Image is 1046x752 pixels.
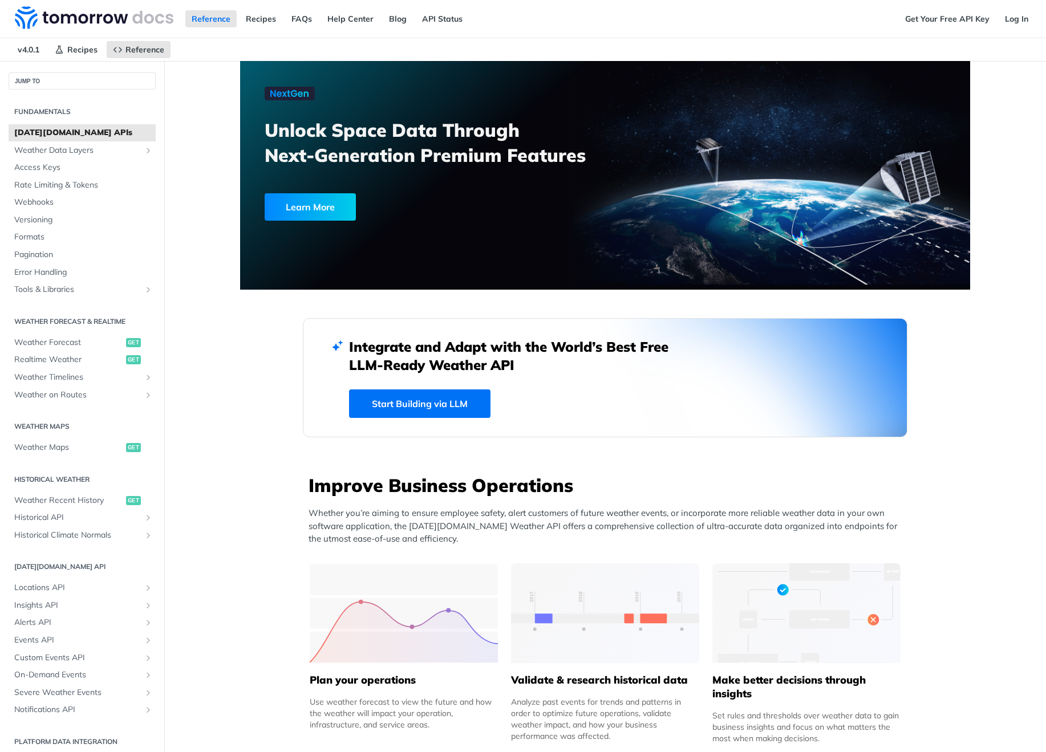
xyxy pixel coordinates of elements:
[899,10,996,27] a: Get Your Free API Key
[14,284,141,295] span: Tools & Libraries
[309,473,907,498] h3: Improve Business Operations
[14,249,153,261] span: Pagination
[144,705,153,714] button: Show subpages for Notifications API
[14,530,141,541] span: Historical Climate Normals
[349,338,686,374] h2: Integrate and Adapt with the World’s Best Free LLM-Ready Weather API
[144,670,153,680] button: Show subpages for On-Demand Events
[9,316,156,327] h2: Weather Forecast & realtime
[9,614,156,631] a: Alerts APIShow subpages for Alerts API
[9,194,156,211] a: Webhooks
[9,387,156,404] a: Weather on RoutesShow subpages for Weather on Routes
[712,563,901,663] img: a22d113-group-496-32x.svg
[14,652,141,664] span: Custom Events API
[9,421,156,432] h2: Weather Maps
[14,180,153,191] span: Rate Limiting & Tokens
[126,338,141,347] span: get
[144,653,153,662] button: Show subpages for Custom Events API
[310,696,498,730] div: Use weather forecast to view the future and how the weather will impact your operation, infrastru...
[14,197,153,208] span: Webhooks
[712,673,901,701] h5: Make better decisions through insights
[126,443,141,452] span: get
[265,193,547,221] a: Learn More
[11,41,46,58] span: v4.0.1
[14,145,141,156] span: Weather Data Layers
[9,264,156,281] a: Error Handling
[144,391,153,400] button: Show subpages for Weather on Routes
[9,177,156,194] a: Rate Limiting & Tokens
[14,372,141,383] span: Weather Timelines
[14,162,153,173] span: Access Keys
[349,389,490,418] a: Start Building via LLM
[416,10,469,27] a: API Status
[14,582,141,594] span: Locations API
[511,673,699,687] h5: Validate & research historical data
[48,41,104,58] a: Recipes
[9,474,156,485] h2: Historical Weather
[14,442,123,453] span: Weather Maps
[310,563,498,663] img: 39565e8-group-4962x.svg
[285,10,318,27] a: FAQs
[14,231,153,243] span: Formats
[9,737,156,747] h2: Platform DATA integration
[9,649,156,666] a: Custom Events APIShow subpages for Custom Events API
[144,285,153,294] button: Show subpages for Tools & Libraries
[107,41,171,58] a: Reference
[9,527,156,544] a: Historical Climate NormalsShow subpages for Historical Climate Normals
[9,124,156,141] a: [DATE][DOMAIN_NAME] APIs
[14,337,123,348] span: Weather Forecast
[9,701,156,718] a: Notifications APIShow subpages for Notifications API
[9,509,156,526] a: Historical APIShow subpages for Historical API
[9,246,156,263] a: Pagination
[511,696,699,742] div: Analyze past events for trends and patterns in order to optimize future operations, validate weat...
[240,10,282,27] a: Recipes
[321,10,380,27] a: Help Center
[9,369,156,386] a: Weather TimelinesShow subpages for Weather Timelines
[126,496,141,505] span: get
[9,579,156,596] a: Locations APIShow subpages for Locations API
[14,617,141,628] span: Alerts API
[265,87,315,100] img: NextGen
[144,373,153,382] button: Show subpages for Weather Timelines
[126,355,141,364] span: get
[383,10,413,27] a: Blog
[144,688,153,697] button: Show subpages for Severe Weather Events
[144,513,153,522] button: Show subpages for Historical API
[712,710,901,744] div: Set rules and thresholds over weather data to gain business insights and focus on what matters th...
[144,601,153,610] button: Show subpages for Insights API
[9,597,156,614] a: Insights APIShow subpages for Insights API
[999,10,1035,27] a: Log In
[9,666,156,684] a: On-Demand EventsShow subpages for On-Demand Events
[14,687,141,698] span: Severe Weather Events
[511,563,699,663] img: 13d7ca0-group-496-2.svg
[9,351,156,368] a: Realtime Weatherget
[14,214,153,226] span: Versioning
[9,212,156,229] a: Versioning
[14,635,141,646] span: Events API
[15,6,173,29] img: Tomorrow.io Weather API Docs
[144,618,153,627] button: Show subpages for Alerts API
[144,583,153,592] button: Show subpages for Locations API
[9,684,156,701] a: Severe Weather EventsShow subpages for Severe Weather Events
[9,439,156,456] a: Weather Mapsget
[185,10,237,27] a: Reference
[9,281,156,298] a: Tools & LibrariesShow subpages for Tools & Libraries
[265,117,618,168] h3: Unlock Space Data Through Next-Generation Premium Features
[67,44,98,55] span: Recipes
[9,492,156,509] a: Weather Recent Historyget
[9,107,156,117] h2: Fundamentals
[14,267,153,278] span: Error Handling
[9,562,156,572] h2: [DATE][DOMAIN_NAME] API
[9,229,156,246] a: Formats
[14,127,153,139] span: [DATE][DOMAIN_NAME] APIs
[9,159,156,176] a: Access Keys
[9,632,156,649] a: Events APIShow subpages for Events API
[309,507,907,546] p: Whether you’re aiming to ensure employee safety, alert customers of future weather events, or inc...
[14,354,123,365] span: Realtime Weather
[14,389,141,401] span: Weather on Routes
[14,495,123,506] span: Weather Recent History
[14,669,141,681] span: On-Demand Events
[125,44,164,55] span: Reference
[144,531,153,540] button: Show subpages for Historical Climate Normals
[14,600,141,611] span: Insights API
[144,636,153,645] button: Show subpages for Events API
